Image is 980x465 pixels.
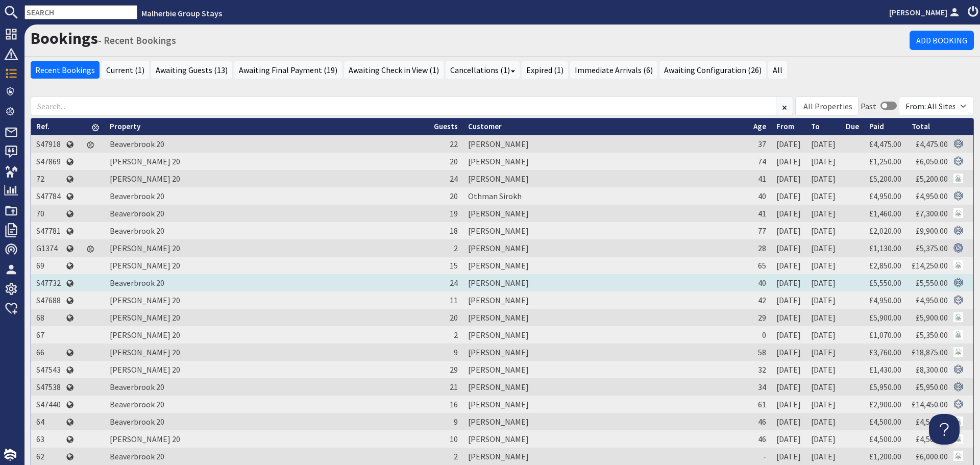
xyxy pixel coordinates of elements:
[771,430,806,448] td: [DATE]
[771,378,806,396] td: [DATE]
[771,222,806,239] td: [DATE]
[916,295,948,305] a: £4,950.00
[31,396,66,413] td: S47440
[953,243,963,253] img: Referer: Group Stays
[953,191,963,201] img: Referer: Sleeps 12
[912,347,948,357] a: £18,875.00
[771,153,806,170] td: [DATE]
[748,344,771,361] td: 58
[344,61,444,79] a: Awaiting Check in View (1)
[869,295,901,305] a: £4,950.00
[771,344,806,361] td: [DATE]
[889,6,962,18] a: [PERSON_NAME]
[31,153,66,170] td: S47869
[806,413,841,430] td: [DATE]
[806,291,841,309] td: [DATE]
[806,135,841,153] td: [DATE]
[31,28,98,48] a: Bookings
[771,309,806,326] td: [DATE]
[953,330,963,339] img: Referer: Malherbie Group Stays
[110,330,180,340] a: [PERSON_NAME] 20
[916,364,948,375] a: £8,300.00
[953,226,963,235] img: Referer: Sleeps 12
[31,205,66,222] td: 70
[953,260,963,270] img: Referer: Malherbie Group Stays
[151,61,232,79] a: Awaiting Guests (13)
[31,448,66,465] td: 62
[110,399,164,409] a: Beaverbrook 20
[110,121,140,131] a: Property
[771,361,806,378] td: [DATE]
[806,361,841,378] td: [DATE]
[31,96,776,116] input: Search...
[771,326,806,344] td: [DATE]
[450,174,458,184] span: 24
[869,156,901,166] a: £1,250.00
[748,430,771,448] td: 46
[31,413,66,430] td: 64
[463,170,748,187] td: [PERSON_NAME]
[806,326,841,344] td: [DATE]
[803,100,852,112] div: All Properties
[463,257,748,274] td: [PERSON_NAME]
[748,187,771,205] td: 40
[753,121,766,131] a: Age
[31,170,66,187] td: 72
[916,191,948,201] a: £4,950.00
[748,326,771,344] td: 0
[463,239,748,257] td: [PERSON_NAME]
[861,100,876,112] div: Past
[110,451,164,461] a: Beaverbrook 20
[806,205,841,222] td: [DATE]
[463,274,748,291] td: [PERSON_NAME]
[869,364,901,375] a: £1,430.00
[869,399,901,409] a: £2,900.00
[916,243,948,253] a: £5,375.00
[110,278,164,288] a: Beaverbrook 20
[953,382,963,391] img: Referer: Sleeps 12
[463,187,748,205] td: Othman Sirokh
[31,239,66,257] td: G1374
[450,139,458,149] span: 22
[916,417,948,427] a: £4,500.00
[110,226,164,236] a: Beaverbrook 20
[24,5,137,19] input: SEARCH
[953,399,963,409] img: Referer: Sleeps 12
[869,243,901,253] a: £1,130.00
[806,257,841,274] td: [DATE]
[771,274,806,291] td: [DATE]
[811,121,820,131] a: To
[31,430,66,448] td: 63
[869,226,901,236] a: £2,020.00
[869,434,901,444] a: £4,500.00
[771,396,806,413] td: [DATE]
[234,61,342,79] a: Awaiting Final Payment (19)
[806,170,841,187] td: [DATE]
[771,170,806,187] td: [DATE]
[570,61,657,79] a: Immediate Arrivals (6)
[771,239,806,257] td: [DATE]
[771,291,806,309] td: [DATE]
[916,156,948,166] a: £6,050.00
[748,239,771,257] td: 28
[806,344,841,361] td: [DATE]
[953,295,963,305] img: Referer: Sleeps 12
[450,278,458,288] span: 24
[748,222,771,239] td: 77
[463,326,748,344] td: [PERSON_NAME]
[869,278,901,288] a: £5,550.00
[110,382,164,392] a: Beaverbrook 20
[841,118,864,135] th: Due
[916,226,948,236] a: £9,900.00
[463,344,748,361] td: [PERSON_NAME]
[916,139,948,149] a: £4,475.00
[110,208,164,218] a: Beaverbrook 20
[771,135,806,153] td: [DATE]
[522,61,568,79] a: Expired (1)
[463,378,748,396] td: [PERSON_NAME]
[748,291,771,309] td: 42
[869,139,901,149] a: £4,475.00
[468,121,502,131] a: Customer
[450,312,458,323] span: 20
[771,205,806,222] td: [DATE]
